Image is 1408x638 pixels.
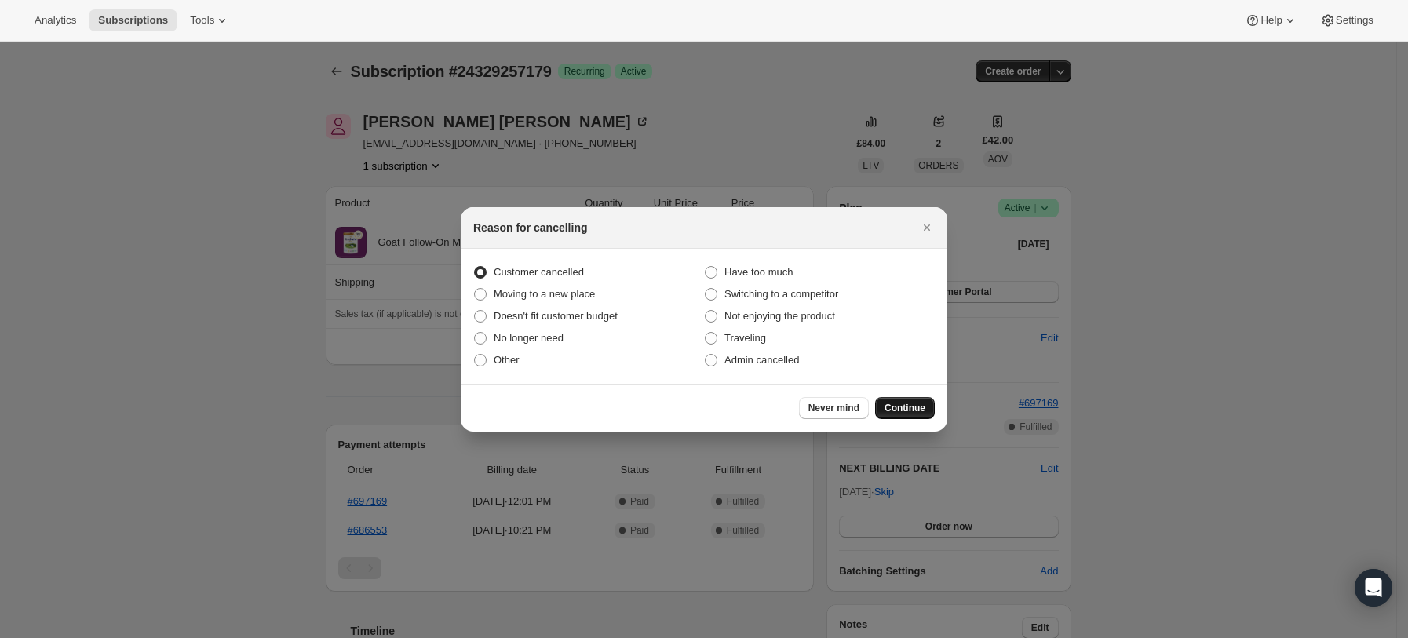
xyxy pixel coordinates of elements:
[799,397,869,419] button: Never mind
[875,397,935,419] button: Continue
[1336,14,1373,27] span: Settings
[1311,9,1383,31] button: Settings
[98,14,168,27] span: Subscriptions
[724,332,766,344] span: Traveling
[473,220,587,235] h2: Reason for cancelling
[181,9,239,31] button: Tools
[885,402,925,414] span: Continue
[724,288,838,300] span: Switching to a competitor
[25,9,86,31] button: Analytics
[494,288,595,300] span: Moving to a new place
[494,354,520,366] span: Other
[916,217,938,239] button: Close
[494,266,584,278] span: Customer cancelled
[494,332,564,344] span: No longer need
[89,9,177,31] button: Subscriptions
[1235,9,1307,31] button: Help
[808,402,859,414] span: Never mind
[35,14,76,27] span: Analytics
[724,354,799,366] span: Admin cancelled
[724,266,793,278] span: Have too much
[1260,14,1282,27] span: Help
[724,310,835,322] span: Not enjoying the product
[190,14,214,27] span: Tools
[494,310,618,322] span: Doesn't fit customer budget
[1355,569,1392,607] div: Open Intercom Messenger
